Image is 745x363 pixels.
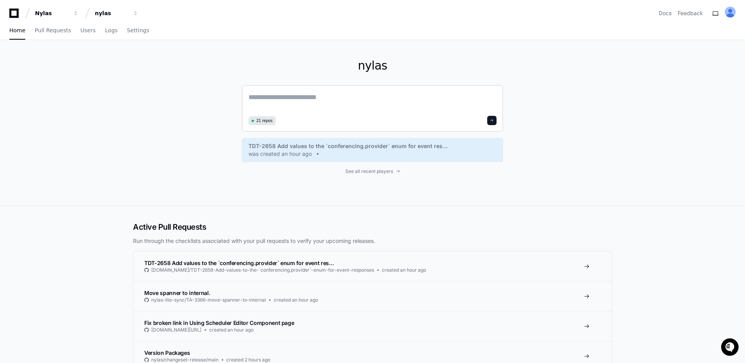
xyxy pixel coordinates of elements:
p: Run through the checklists associated with your pull requests to verify your upcoming releases. [133,237,612,245]
img: 1736555170064-99ba0984-63c1-480f-8ee9-699278ef63ed [8,58,22,72]
a: Fix broken link in Using Scheduler Editor Component page[DOMAIN_NAME][URL]created an hour ago [133,311,612,341]
button: nylas [92,6,142,20]
div: nylas [95,9,128,17]
span: Home [9,28,25,33]
div: We're available if you need us! [26,66,98,72]
span: Move spanner to internal. [144,290,210,296]
h1: nylas [242,59,503,73]
a: Settings [127,22,149,40]
a: Logs [105,22,117,40]
iframe: Open customer support [720,337,741,358]
span: nylas-lite-sync/TA-3366-move-spanner-to-internal [151,297,266,303]
span: Users [80,28,96,33]
span: Logs [105,28,117,33]
img: PlayerZero [8,8,23,23]
div: Nylas [35,9,68,17]
span: [DOMAIN_NAME]/TDT-2658-Add-values-to-the-`conferencing.provider`-enum-for-event-responses [151,267,374,273]
div: Welcome [8,31,142,44]
a: Pull Requests [35,22,71,40]
span: created an hour ago [209,327,254,333]
span: Fix broken link in Using Scheduler Editor Component page [144,319,294,326]
a: Docs [659,9,672,17]
a: Move spanner to internal.nylas-lite-sync/TA-3366-move-spanner-to-internalcreated an hour ago [133,281,612,311]
span: Pylon [77,82,94,87]
h2: Active Pull Requests [133,222,612,232]
span: [DOMAIN_NAME][URL] [151,327,201,333]
button: Nylas [32,6,82,20]
span: TDT-2658 Add values to the `conferencing.provider` enum for event res… [144,260,334,266]
a: Users [80,22,96,40]
span: See all recent players [345,168,393,175]
span: created 2 hours ago [226,357,270,363]
span: was created an hour ago [248,150,312,158]
span: created an hour ago [274,297,318,303]
button: Start new chat [132,60,142,70]
span: created an hour ago [382,267,426,273]
span: 21 repos [256,118,273,124]
img: ALV-UjVK8RpqmtaEmWt-w7smkXy4mXJeaO6BQfayqtOlFgo-JMPJ-9dwpjtPo0tPuJt-_htNhcUawv8hC7JLdgPRlxVfNlCaj... [725,7,736,17]
div: Start new chat [26,58,128,66]
a: Home [9,22,25,40]
a: TDT-2658 Add values to the `conferencing.provider` enum for event res…was created an hour ago [248,142,497,158]
a: TDT-2658 Add values to the `conferencing.provider` enum for event res…[DOMAIN_NAME]/TDT-2658-Add-... [133,251,612,281]
span: TDT-2658 Add values to the `conferencing.provider` enum for event res… [248,142,448,150]
span: Pull Requests [35,28,71,33]
button: Feedback [678,9,703,17]
a: See all recent players [242,168,503,175]
span: Version Packages [144,349,190,356]
span: nylas/changeset-release/main [151,357,219,363]
span: Settings [127,28,149,33]
a: Powered byPylon [55,81,94,87]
